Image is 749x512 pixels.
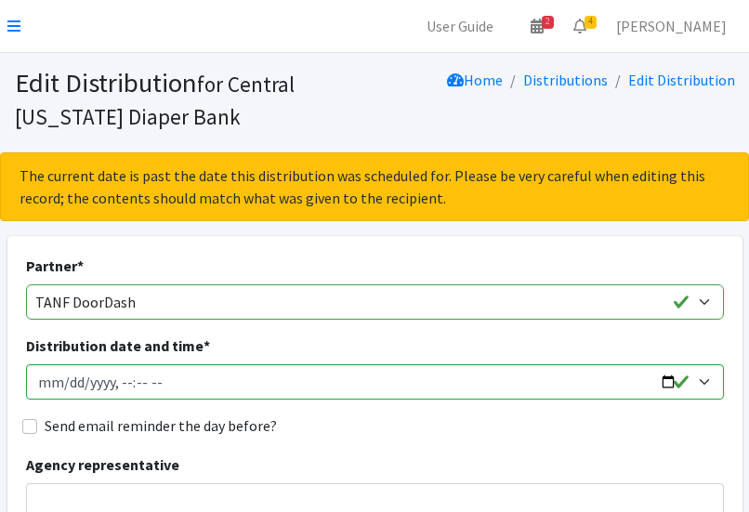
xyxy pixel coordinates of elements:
[558,7,601,45] a: 4
[628,71,735,89] a: Edit Distribution
[601,7,742,45] a: [PERSON_NAME]
[412,7,508,45] a: User Guide
[26,255,84,277] label: Partner
[77,256,84,275] abbr: required
[447,71,503,89] a: Home
[204,336,210,355] abbr: required
[585,16,597,29] span: 4
[15,71,295,130] small: for Central [US_STATE] Diaper Bank
[45,414,277,437] label: Send email reminder the day before?
[15,67,368,131] h1: Edit Distribution
[26,335,210,357] label: Distribution date and time
[516,7,558,45] a: 2
[26,453,179,476] label: Agency representative
[542,16,554,29] span: 2
[523,71,608,89] a: Distributions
